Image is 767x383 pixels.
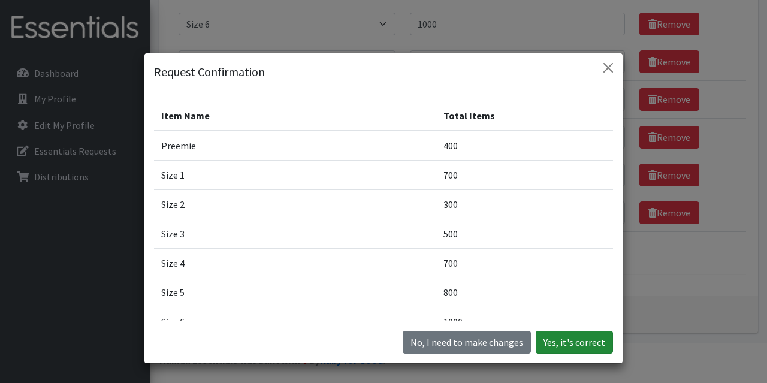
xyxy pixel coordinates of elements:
[154,131,436,161] td: Preemie
[436,248,613,278] td: 700
[154,63,265,81] h5: Request Confirmation
[436,278,613,307] td: 800
[154,278,436,307] td: Size 5
[436,131,613,161] td: 400
[536,331,613,354] button: Yes, it's correct
[436,160,613,189] td: 700
[154,189,436,219] td: Size 2
[599,58,618,77] button: Close
[436,189,613,219] td: 300
[154,101,436,131] th: Item Name
[154,307,436,336] td: Size 6
[154,219,436,248] td: Size 3
[436,307,613,336] td: 1000
[403,331,531,354] button: No I need to make changes
[436,101,613,131] th: Total Items
[154,160,436,189] td: Size 1
[436,219,613,248] td: 500
[154,248,436,278] td: Size 4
